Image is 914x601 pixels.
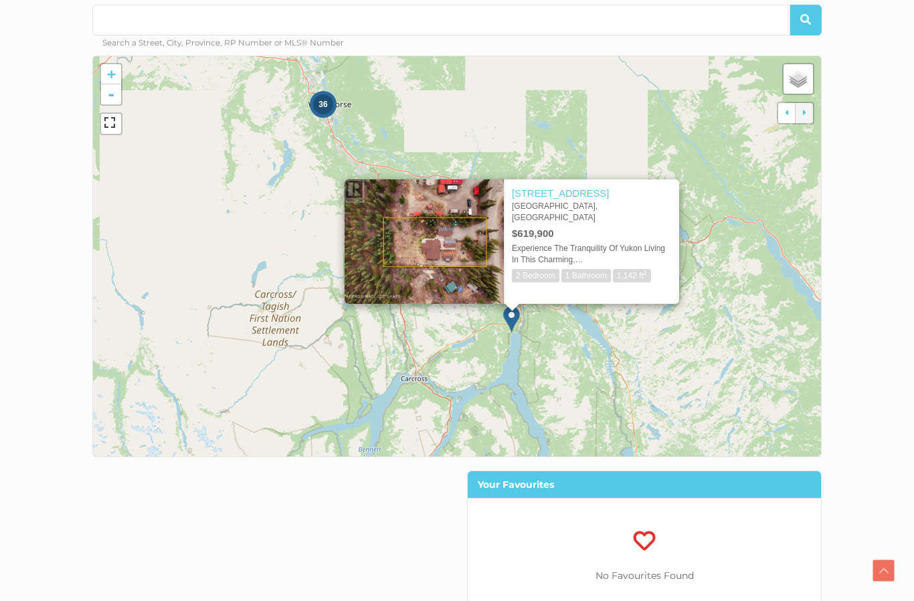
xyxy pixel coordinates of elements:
sup: 2 [644,270,647,276]
span: 1,142 ft [613,269,651,283]
img: 3 CANENGER WAY, 3 CANENGER WAY, Yukon [345,179,504,304]
img: 148.png [686,343,857,514]
div: Experience The Tranquility Of Yukon Living In This Charming,… [512,243,672,266]
img: 147.png [172,171,343,343]
img: 148.png [172,343,343,514]
img: 147.png [686,171,857,343]
a: - [101,84,121,104]
img: marker-icon-default.png [503,306,520,333]
strong: Your Favourites [478,479,554,491]
a: [STREET_ADDRESS] [512,188,609,199]
span: 36 [318,100,327,109]
img: 148.png [515,343,686,514]
div: $619,900 [512,226,672,240]
span: 2 Bedroom [512,269,559,283]
a: Layers [784,64,813,94]
div: [GEOGRAPHIC_DATA], [GEOGRAPHIC_DATA] [512,201,672,224]
img: 148.png [343,343,515,514]
a: View Fullscreen [101,114,121,134]
p: No Favourites Found [468,568,821,584]
a: + [101,64,121,84]
span: 1 Bathroom [561,269,611,283]
small: Search a Street, City, Province, RP Number or MLS® Number [102,37,344,48]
